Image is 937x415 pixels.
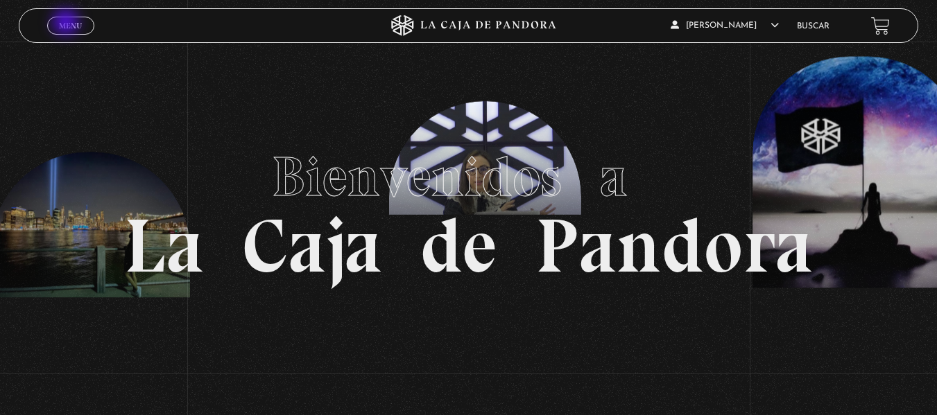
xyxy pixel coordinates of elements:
span: [PERSON_NAME] [671,21,779,30]
span: Cerrar [54,33,87,43]
a: View your shopping cart [871,16,890,35]
a: Buscar [797,22,829,30]
span: Bienvenidos a [272,143,666,210]
h1: La Caja de Pandora [124,132,813,284]
span: Menu [59,21,82,30]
